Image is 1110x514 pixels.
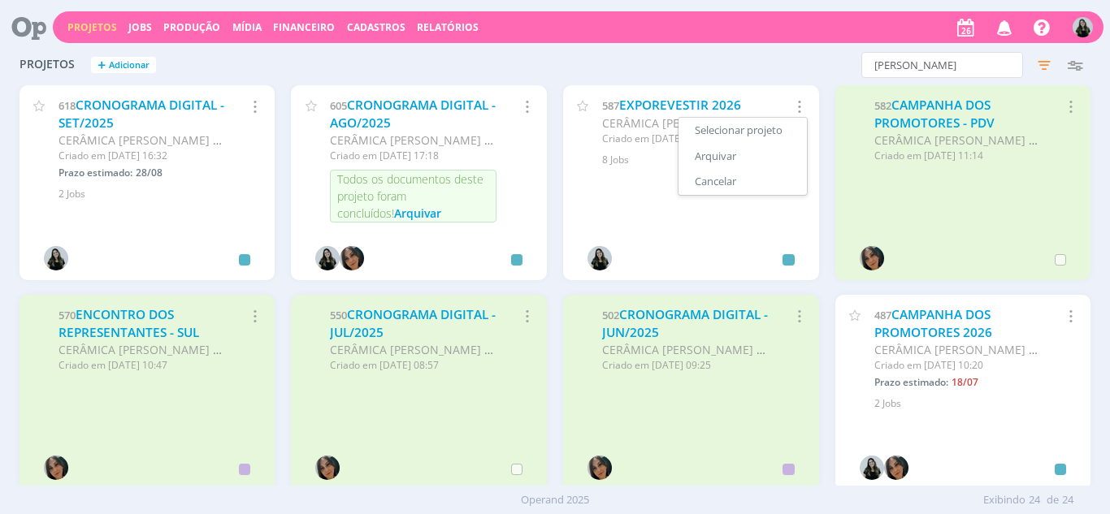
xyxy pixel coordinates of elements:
span: 18/07 [952,375,978,389]
div: Criado em [DATE] 10:47 [59,358,225,373]
button: +Adicionar [91,57,156,74]
button: Mídia [228,21,267,34]
img: V [44,246,68,270]
div: 2 Jobs [874,396,1072,411]
a: Relatórios [417,20,479,34]
span: Prazo estimado: [874,375,948,389]
a: Produção [163,20,220,34]
span: Adicionar [109,60,150,71]
a: Cancelar [679,169,807,195]
span: CERÂMICA [PERSON_NAME] LTDA [59,132,241,148]
span: CERÂMICA [PERSON_NAME] LTDA [330,132,512,148]
img: N [340,246,364,270]
span: CERÂMICA [PERSON_NAME] LTDA [874,132,1056,148]
button: Financeiro [268,21,340,34]
span: de [1047,492,1059,508]
span: 502 [602,308,619,322]
a: Jobs [128,20,152,34]
a: CAMPANHA DOS PROMOTORES 2026 [874,306,992,341]
img: V [1073,17,1093,37]
span: + [98,57,106,74]
button: V [1072,13,1094,41]
button: Cadastros [342,21,410,34]
a: Projetos [67,20,117,34]
div: Criado em [DATE] 11:14 [874,149,1041,163]
a: CRONOGRAMA DIGITAL - JUN/2025 [602,306,768,341]
a: Arquivar [679,144,807,170]
img: N [860,246,884,270]
a: EXPOREVESTIR 2026 [619,97,741,114]
div: Criado em [DATE] 09:25 [602,358,769,373]
a: Mídia [232,20,262,34]
div: Criado em [DATE] 08:57 [330,358,496,373]
img: V [315,246,340,270]
span: CERÂMICA [PERSON_NAME] LTDA [59,342,241,357]
span: 570 [59,308,76,322]
span: Cadastros [347,20,405,34]
button: Projetos [63,21,122,34]
span: 28/08 [136,166,163,179]
a: CRONOGRAMA DIGITAL - AGO/2025 [330,97,496,132]
img: N [884,456,908,480]
span: Exibindo [983,492,1025,508]
span: 550 [330,308,347,322]
button: Relatórios [412,21,483,34]
img: N [315,456,340,480]
div: Criado em [DATE] 17:18 [330,149,496,163]
button: Produção [158,21,225,34]
img: V [860,456,884,480]
span: CERÂMICA [PERSON_NAME] LTDA [874,342,1056,357]
input: Busca [861,52,1023,78]
img: N [44,456,68,480]
span: 582 [874,98,891,113]
span: 24 [1029,492,1040,508]
span: 587 [602,98,619,113]
span: Prazo estimado: [59,166,132,179]
img: N [588,456,612,480]
div: Criado em [DATE] 16:32 [59,149,225,163]
a: ENCONTRO DOS REPRESENTANTES - SUL [59,306,199,341]
button: Jobs [124,21,157,34]
a: Financeiro [273,20,335,34]
img: V [588,246,612,270]
span: 618 [59,98,76,113]
a: CRONOGRAMA DIGITAL - JUL/2025 [330,306,496,341]
span: CERÂMICA [PERSON_NAME] LTDA [330,342,512,357]
div: 2 Jobs [59,187,256,201]
span: CERÂMICA [PERSON_NAME] LTDA [602,342,784,357]
span: 605 [330,98,347,113]
div: 8 Jobs [602,153,800,167]
span: CERÂMICA [PERSON_NAME] LTDA [602,115,784,131]
div: Criado em [DATE] 10:54 [602,132,769,146]
a: CRONOGRAMA DIGITAL - SET/2025 [59,97,224,132]
span: Projetos [20,58,75,71]
div: Criado em [DATE] 10:20 [874,358,1041,373]
span: 487 [874,308,891,322]
a: Selecionar projeto [679,118,807,144]
a: CAMPANHA DOS PROMOTORES - PDV [874,97,995,132]
span: Arquivar [394,205,441,221]
span: 24 [1062,492,1073,508]
span: Todos os documentos deste projeto foram concluídos! [337,171,483,221]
